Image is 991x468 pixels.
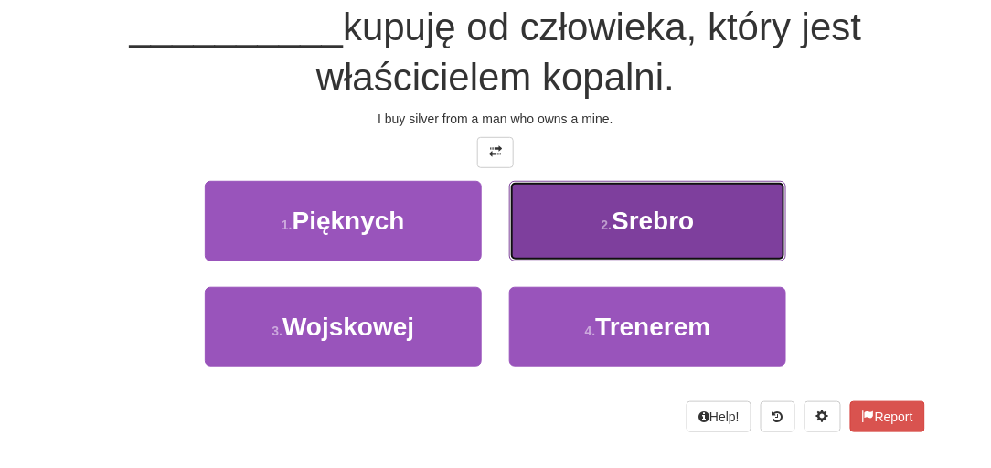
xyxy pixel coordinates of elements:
[205,181,482,261] button: 1.Pięknych
[316,5,862,99] span: kupuję od człowieka, który jest właścicielem kopalni.
[595,313,710,341] span: Trenerem
[585,324,596,338] small: 4 .
[282,313,414,341] span: Wojskowej
[612,207,694,235] span: Srebro
[272,324,282,338] small: 3 .
[130,5,344,48] span: __________
[509,287,786,367] button: 4.Trenerem
[602,218,613,232] small: 2 .
[282,218,293,232] small: 1 .
[66,110,925,128] div: I buy silver from a man who owns a mine.
[761,401,795,432] button: Round history (alt+y)
[687,401,751,432] button: Help!
[205,287,482,367] button: 3.Wojskowej
[477,137,514,168] button: Toggle translation (alt+t)
[850,401,925,432] button: Report
[293,207,405,235] span: Pięknych
[509,181,786,261] button: 2.Srebro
